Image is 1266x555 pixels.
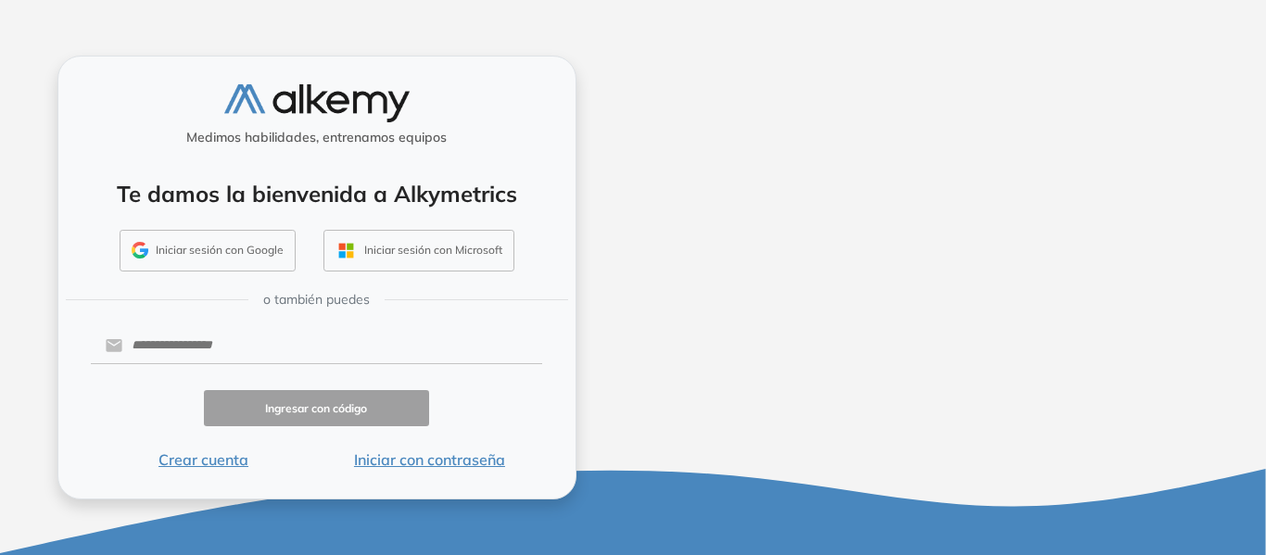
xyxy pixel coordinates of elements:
button: Ingresar con código [204,390,430,426]
button: Iniciar sesión con Microsoft [323,230,514,272]
img: GMAIL_ICON [132,242,148,259]
span: o también puedes [263,290,370,309]
h4: Te damos la bienvenida a Alkymetrics [82,181,551,208]
button: Iniciar con contraseña [316,448,542,471]
iframe: Chat Widget [1173,466,1266,555]
img: OUTLOOK_ICON [335,240,357,261]
img: logo-alkemy [224,84,410,122]
button: Iniciar sesión con Google [120,230,296,272]
button: Crear cuenta [91,448,317,471]
h5: Medimos habilidades, entrenamos equipos [66,130,568,145]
